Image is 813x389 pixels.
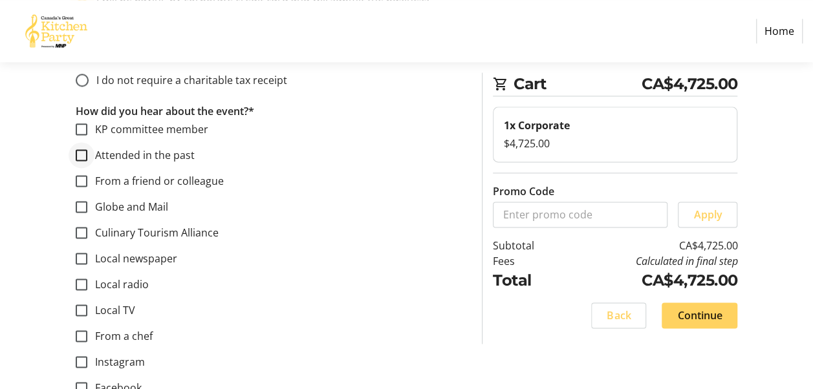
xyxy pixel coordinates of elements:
[87,225,219,240] label: Culinary Tourism Alliance
[87,302,135,318] label: Local TV
[607,308,631,323] span: Back
[493,184,554,199] label: Promo Code
[493,269,563,292] td: Total
[504,118,570,132] strong: 1x Corporate
[504,136,726,151] div: $4,725.00
[96,73,287,87] span: I do not require a charitable tax receipt
[87,328,153,344] label: From a chef
[678,202,737,227] button: Apply
[87,121,208,137] label: KP committee member
[563,238,737,253] td: CA$4,725.00
[693,207,722,222] span: Apply
[563,269,737,292] td: CA$4,725.00
[76,103,467,119] p: How did you hear about the event?*
[591,302,646,328] button: Back
[662,302,737,328] button: Continue
[756,19,803,43] a: Home
[87,199,168,215] label: Globe and Mail
[493,202,667,227] input: Enter promo code
[642,72,738,96] span: CA$4,725.00
[493,238,563,253] td: Subtotal
[10,5,102,57] img: Canada’s Great Kitchen Party's Logo
[87,354,145,370] label: Instagram
[87,147,195,163] label: Attended in the past
[677,308,722,323] span: Continue
[514,72,642,96] span: Cart
[87,173,224,189] label: From a friend or colleague
[493,253,563,269] td: Fees
[87,251,177,266] label: Local newspaper
[87,277,149,292] label: Local radio
[563,253,737,269] td: Calculated in final step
